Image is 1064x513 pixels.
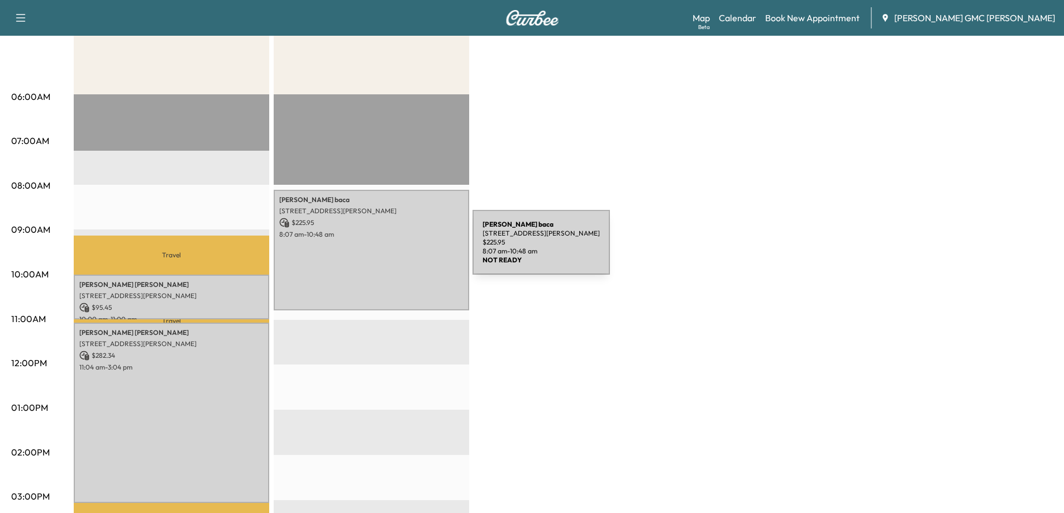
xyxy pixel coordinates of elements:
p: [STREET_ADDRESS][PERSON_NAME] [79,291,264,300]
p: 11:04 am - 3:04 pm [79,363,264,372]
p: 12:00PM [11,356,47,370]
p: 10:00 am - 11:00 am [79,315,264,324]
p: 8:07 am - 10:48 am [279,230,464,239]
p: 09:00AM [11,223,50,236]
p: 07:00AM [11,134,49,147]
p: [PERSON_NAME] [PERSON_NAME] [79,328,264,337]
p: $ 282.34 [79,351,264,361]
p: 11:00AM [11,312,46,325]
p: Travel [74,236,269,275]
a: Book New Appointment [765,11,860,25]
p: [STREET_ADDRESS][PERSON_NAME] [79,339,264,348]
p: [STREET_ADDRESS][PERSON_NAME] [279,207,464,215]
p: $ 95.45 [79,303,264,313]
p: 06:00AM [11,90,50,103]
p: [PERSON_NAME] [PERSON_NAME] [79,280,264,289]
p: 02:00PM [11,445,50,459]
span: [PERSON_NAME] GMC [PERSON_NAME] [894,11,1055,25]
a: MapBeta [693,11,710,25]
p: $ 225.95 [279,218,464,228]
a: Calendar [719,11,756,25]
p: 10:00AM [11,267,49,281]
p: 01:00PM [11,401,48,414]
div: Beta [698,23,710,31]
p: 03:00PM [11,490,50,503]
p: Travel [74,319,269,322]
img: Curbee Logo [505,10,559,26]
p: [PERSON_NAME] baca [279,195,464,204]
p: 08:00AM [11,179,50,192]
